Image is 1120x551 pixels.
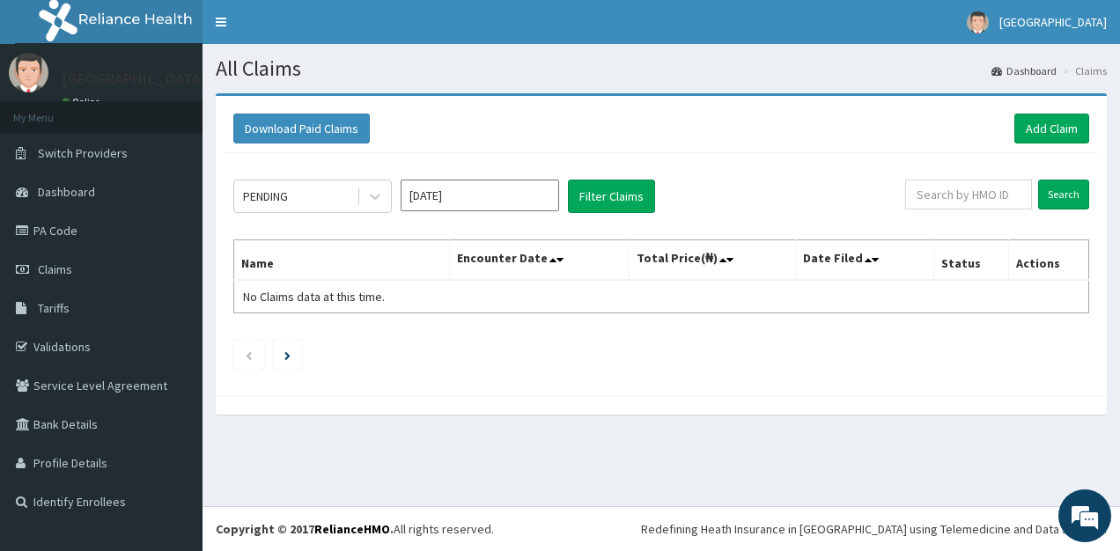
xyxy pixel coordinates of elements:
th: Actions [1008,240,1088,281]
th: Status [934,240,1008,281]
a: Previous page [245,347,253,363]
a: Online [62,96,104,108]
input: Search by HMO ID [905,180,1032,209]
strong: Copyright © 2017 . [216,521,394,537]
a: RelianceHMO [314,521,390,537]
p: [GEOGRAPHIC_DATA] [62,71,207,87]
button: Download Paid Claims [233,114,370,143]
img: User Image [967,11,989,33]
span: No Claims data at this time. [243,289,385,305]
th: Encounter Date [449,240,629,281]
input: Search [1038,180,1089,209]
img: User Image [9,53,48,92]
div: Redefining Heath Insurance in [GEOGRAPHIC_DATA] using Telemedicine and Data Science! [641,520,1107,538]
button: Filter Claims [568,180,655,213]
span: [GEOGRAPHIC_DATA] [999,14,1107,30]
li: Claims [1058,63,1107,78]
div: PENDING [243,187,288,205]
footer: All rights reserved. [203,506,1120,551]
a: Add Claim [1014,114,1089,143]
th: Name [234,240,450,281]
a: Next page [284,347,291,363]
a: Dashboard [991,63,1057,78]
input: Select Month and Year [401,180,559,211]
span: Tariffs [38,300,70,316]
th: Date Filed [796,240,934,281]
h1: All Claims [216,57,1107,80]
span: Claims [38,261,72,277]
span: Dashboard [38,184,95,200]
th: Total Price(₦) [630,240,796,281]
span: Switch Providers [38,145,128,161]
